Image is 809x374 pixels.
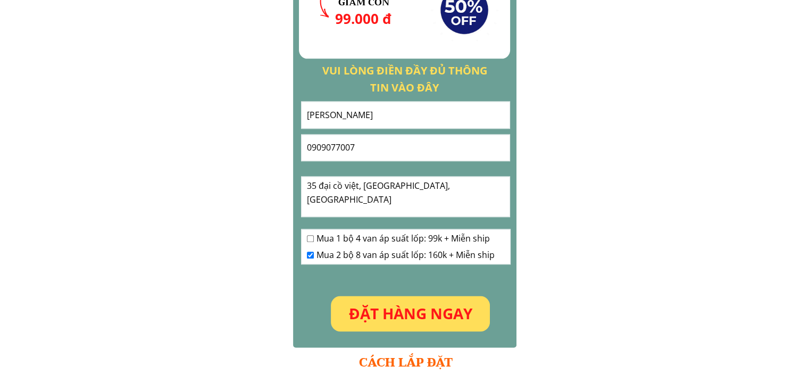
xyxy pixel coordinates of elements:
[304,102,507,128] input: Họ và Tên
[316,232,495,246] span: Mua 1 bộ 4 van áp suất lốp: 99k + Miễn ship
[304,135,507,160] input: Số điện thoại
[316,248,495,262] span: Mua 2 bộ 8 van áp suất lốp: 160k + Miễn ship
[335,8,548,30] div: 99.000 đ
[313,62,496,96] div: VUI LÒNG ĐIỀN ĐẦY ĐỦ THÔNG TIN VÀO ĐÂY
[293,354,519,372] div: CÁCH LẮP ĐẶT
[331,296,490,331] p: ĐẶT HÀNG NGAY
